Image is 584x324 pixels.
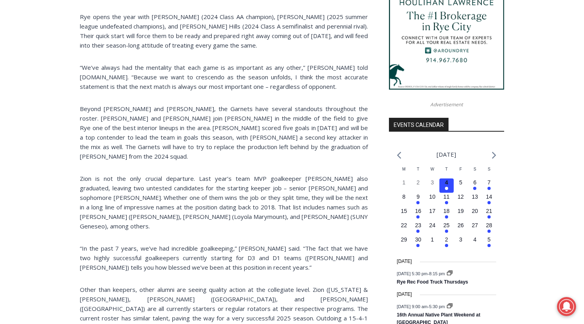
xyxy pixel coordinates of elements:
time: 22 [401,222,407,228]
em: Has events [445,230,448,233]
time: 20 [472,208,478,214]
em: Has events [473,187,476,190]
span: Open Tues. - Sun. [PHONE_NUMBER] [2,82,78,112]
em: Has events [445,215,448,219]
time: 4 [473,236,476,243]
time: 1 [431,236,434,243]
span: Advertisement [422,101,471,108]
span: T [417,167,419,171]
button: 20 [468,207,482,221]
button: 13 [468,193,482,207]
div: Friday [454,166,468,178]
div: Located at [STREET_ADDRESS][PERSON_NAME] [81,50,113,95]
span: 8:15 pm [429,271,445,276]
button: 22 [397,221,411,236]
em: Has events [487,215,491,219]
p: Rye opens the year with [PERSON_NAME] (2024 Class AA champion), [PERSON_NAME] (2025 summer league... [80,12,368,50]
button: 11 Has events [439,193,454,207]
button: 4 Has events [439,178,454,193]
p: “In the past 7 years, we’ve had incredible goalkeeping,” [PERSON_NAME] said. “The fact that we ha... [80,243,368,272]
div: Saturday [468,166,482,178]
time: 3 [459,236,462,243]
span: M [402,167,406,171]
button: 27 [468,221,482,236]
time: 9 [417,194,420,200]
time: 5 [487,236,491,243]
time: 30 [415,236,422,243]
button: 14 Has events [482,193,496,207]
button: 10 [425,193,439,207]
button: 7 Has events [482,178,496,193]
time: - [397,304,446,309]
button: 3 [454,236,468,250]
div: Sunday [482,166,496,178]
div: "I learned about the history of a place I’d honestly never considered even as a resident of [GEOG... [201,0,375,77]
button: 6 Has events [468,178,482,193]
span: S [488,167,491,171]
span: [DATE] 9:00 am [397,304,427,309]
time: 23 [415,222,422,228]
button: 9 Has events [411,193,425,207]
time: 10 [429,194,435,200]
button: 25 Has events [439,221,454,236]
a: Open Tues. - Sun. [PHONE_NUMBER] [0,80,80,99]
time: 12 [458,194,464,200]
time: 6 [473,179,476,186]
h2: Events Calendar [389,118,449,131]
time: 5 [459,179,462,186]
time: - [397,271,446,276]
li: [DATE] [437,149,456,160]
time: 14 [486,194,492,200]
p: Zion is not the only crucial departure. Last year’s team MVP goalkeeper [PERSON_NAME] also gradua... [80,174,368,231]
button: 16 Has events [411,207,425,221]
div: Tuesday [411,166,425,178]
time: 4 [445,179,448,186]
em: Has events [416,215,420,219]
span: F [460,167,462,171]
button: 26 [454,221,468,236]
time: 1 [402,179,406,186]
span: S [474,167,476,171]
time: 3 [431,179,434,186]
button: 12 [454,193,468,207]
button: 18 Has events [439,207,454,221]
button: 21 Has events [482,207,496,221]
button: 30 Has events [411,236,425,250]
em: Has events [487,230,491,233]
em: Has events [487,244,491,247]
a: Intern @ [DOMAIN_NAME] [191,77,385,99]
time: 17 [429,208,435,214]
p: “We’ve always had the mentality that each game is as important as any other,” [PERSON_NAME] told ... [80,63,368,91]
button: 5 Has events [482,236,496,250]
span: [DATE] 5:30 pm [397,271,427,276]
time: 21 [486,208,492,214]
em: Has events [445,244,448,247]
em: Has events [416,201,420,204]
button: 15 [397,207,411,221]
time: 16 [415,208,422,214]
time: 8 [402,194,406,200]
time: 24 [429,222,435,228]
time: 2 [417,179,420,186]
button: 1 [425,236,439,250]
time: 7 [487,179,491,186]
time: 25 [443,222,450,228]
em: Has events [445,187,448,190]
button: 17 [425,207,439,221]
button: 19 [454,207,468,221]
button: 4 [468,236,482,250]
em: Has events [487,187,491,190]
a: Next month [492,151,496,159]
button: 2 [411,178,425,193]
button: 29 [397,236,411,250]
div: Monday [397,166,411,178]
button: 28 Has events [482,221,496,236]
time: 13 [472,194,478,200]
time: 15 [401,208,407,214]
button: 8 [397,193,411,207]
div: Thursday [439,166,454,178]
button: 2 Has events [439,236,454,250]
time: 26 [458,222,464,228]
em: Has events [416,230,420,233]
em: Has events [445,201,448,204]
